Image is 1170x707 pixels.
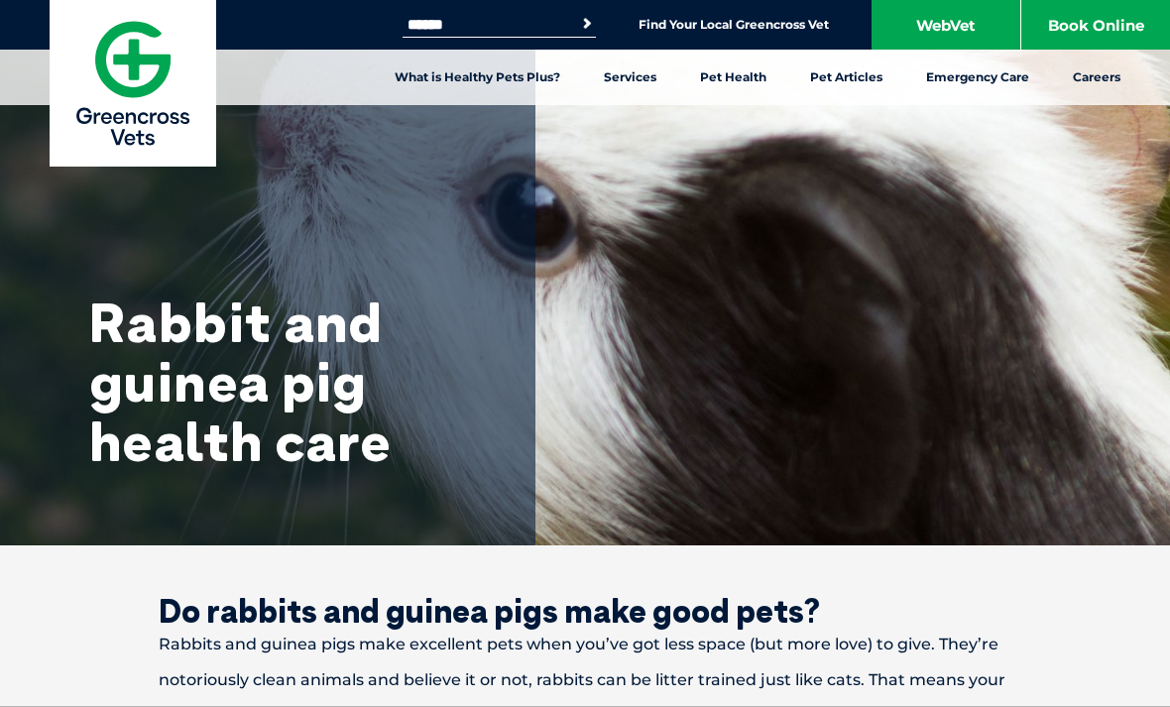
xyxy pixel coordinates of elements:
h2: Do rabbits and guinea pigs make good pets? [89,595,1081,627]
a: Careers [1051,50,1142,105]
a: Find Your Local Greencross Vet [639,17,829,33]
h1: Rabbit and guinea pig health care [89,293,486,471]
a: Pet Health [678,50,788,105]
a: Pet Articles [788,50,904,105]
a: What is Healthy Pets Plus? [373,50,582,105]
a: Services [582,50,678,105]
a: Emergency Care [904,50,1051,105]
button: Search [577,14,597,34]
